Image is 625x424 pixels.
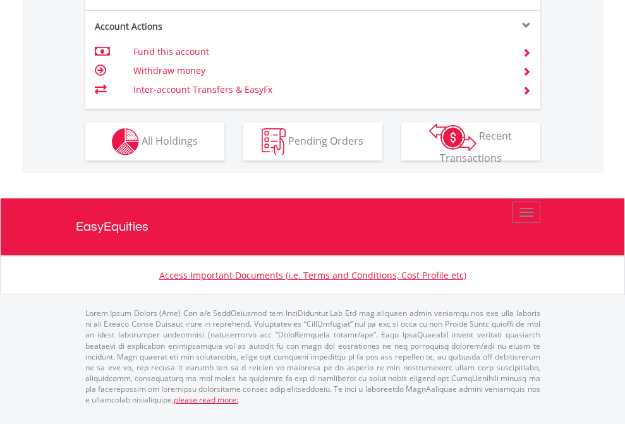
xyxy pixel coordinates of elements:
[262,128,286,155] img: pending_instructions-wht.png
[85,123,224,161] button: All Holdings
[288,133,363,147] span: Pending Orders
[159,269,466,281] a: Access Important Documents (i.e. Terms and Conditions, Cost Profile etc)
[174,394,238,405] a: please read more:
[133,80,507,99] td: Inter-account Transfers & EasyFx
[76,198,550,255] a: EasyEquities
[429,123,476,151] img: transactions-zar-wht.png
[85,308,540,405] p: Lorem Ipsum Dolors (Ame) Con a/e SeddOeiusmod tem InciDiduntut Lab Etd mag aliquaen admin veniamq...
[112,128,139,155] img: holdings-wht.png
[243,123,382,161] button: Pending Orders
[401,123,540,161] button: Recent Transactions
[133,42,507,61] td: Fund this account
[85,20,313,33] div: Account Actions
[142,133,198,147] span: All Holdings
[133,61,507,80] td: Withdraw money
